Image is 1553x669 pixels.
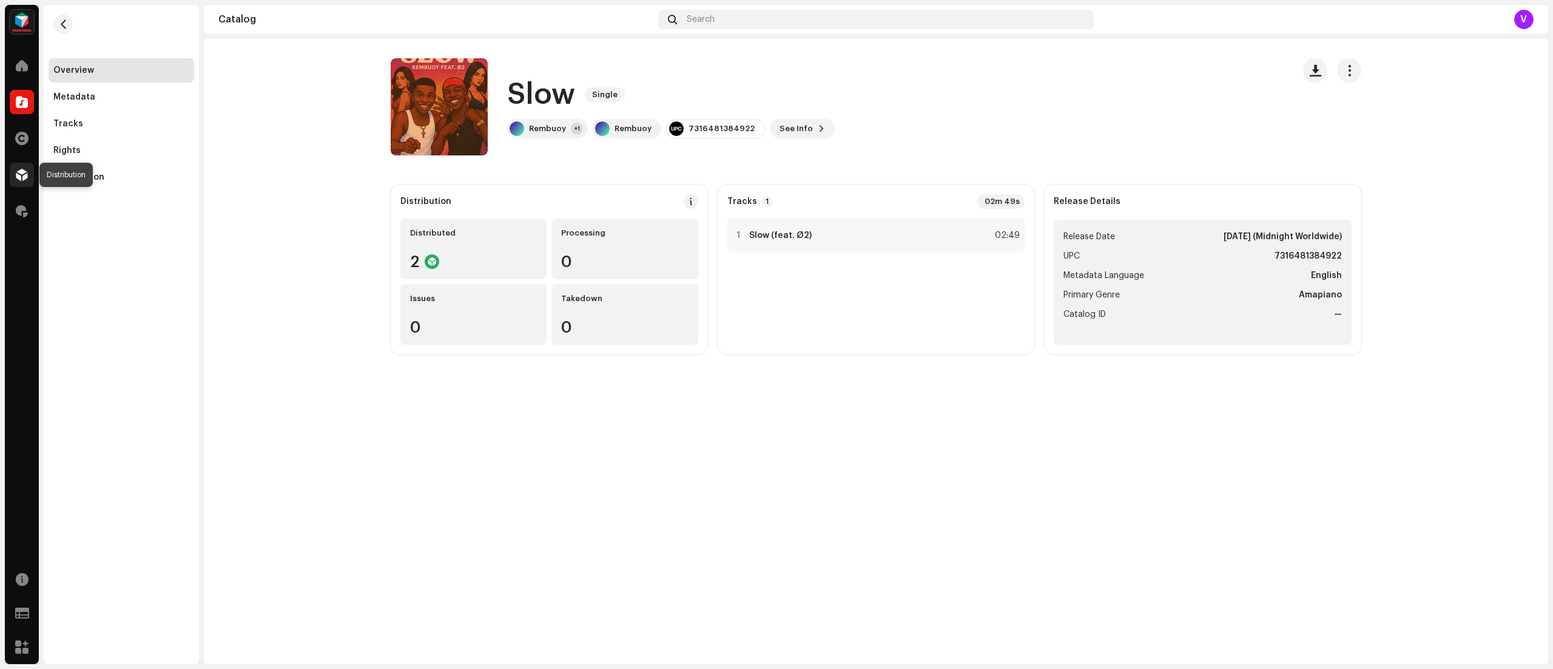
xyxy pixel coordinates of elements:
[770,119,835,138] button: See Info
[53,92,95,102] div: Metadata
[687,15,715,24] span: Search
[529,124,566,134] div: Rembuoy
[49,85,194,109] re-m-nav-item: Metadata
[400,197,451,206] div: Distribution
[1514,10,1534,29] div: V
[1063,307,1106,322] span: Catalog ID
[1224,229,1342,244] strong: [DATE] (Midnight Worldwide)
[689,124,755,134] div: 7316481384922
[1299,288,1342,302] strong: Amapiano
[615,124,652,134] div: Rembuoy
[507,75,575,114] h1: Slow
[49,58,194,83] re-m-nav-item: Overview
[49,138,194,163] re-m-nav-item: Rights
[1334,307,1342,322] strong: —
[762,196,773,207] p-badge: 1
[571,123,583,135] div: +1
[749,231,812,240] strong: Slow (feat. Ø2)
[585,87,625,102] span: Single
[410,228,537,238] div: Distributed
[53,172,104,182] div: Distribution
[561,228,688,238] div: Processing
[1311,268,1342,283] strong: English
[53,66,94,75] div: Overview
[218,15,653,24] div: Catalog
[1063,229,1115,244] span: Release Date
[1063,288,1120,302] span: Primary Genre
[49,165,194,189] re-m-nav-item: Distribution
[727,197,757,206] strong: Tracks
[1275,249,1342,263] strong: 7316481384922
[53,146,81,155] div: Rights
[53,119,83,129] div: Tracks
[1054,197,1120,206] strong: Release Details
[49,112,194,136] re-m-nav-item: Tracks
[1063,249,1080,263] span: UPC
[561,294,688,304] div: Takedown
[780,117,813,141] span: See Info
[1063,268,1144,283] span: Metadata Language
[993,228,1020,243] div: 02:49
[10,10,34,34] img: feab3aad-9b62-475c-8caf-26f15a9573ee
[977,194,1025,209] div: 02m 49s
[410,294,537,304] div: Issues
